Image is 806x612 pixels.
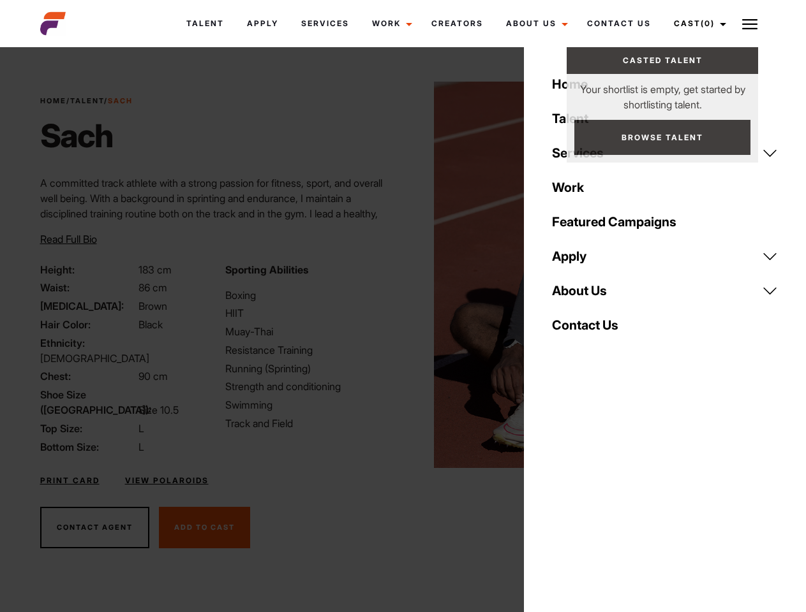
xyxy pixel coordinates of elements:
[544,170,786,205] a: Work
[40,421,136,436] span: Top Size:
[567,47,758,74] a: Casted Talent
[40,387,136,418] span: Shoe Size ([GEOGRAPHIC_DATA]):
[225,379,395,394] li: Strength and conditioning
[138,318,163,331] span: Black
[40,317,136,332] span: Hair Color:
[544,101,786,136] a: Talent
[225,397,395,412] li: Swimming
[138,300,167,312] span: Brown
[40,11,66,36] img: cropped-aefm-brand-fav-22-square.png
[40,262,136,277] span: Height:
[361,6,420,41] a: Work
[420,6,495,41] a: Creators
[544,136,786,170] a: Services
[138,263,172,276] span: 183 cm
[235,6,290,41] a: Apply
[138,370,168,382] span: 90 cm
[574,120,750,155] a: Browse Talent
[138,441,144,453] span: L
[225,263,308,276] strong: Sporting Abilities
[40,352,149,365] span: [DEMOGRAPHIC_DATA]
[225,288,395,303] li: Boxing
[290,6,361,41] a: Services
[40,117,133,155] h1: Sach
[662,6,734,41] a: Cast(0)
[40,233,97,245] span: Read Full Bio
[40,439,136,455] span: Bottom Size:
[225,324,395,339] li: Muay-Thai
[225,342,395,358] li: Resistance Training
[701,18,715,28] span: (0)
[138,404,179,416] span: Size 10.5
[174,523,235,532] span: Add To Cast
[544,205,786,239] a: Featured Campaigns
[225,305,395,321] li: HIIT
[175,6,235,41] a: Talent
[544,273,786,308] a: About Us
[70,96,104,105] a: Talent
[40,231,97,247] button: Read Full Bio
[40,335,136,351] span: Ethnicity:
[40,96,133,106] span: / /
[40,368,136,384] span: Chest:
[138,281,167,294] span: 86 cm
[544,67,786,101] a: Home
[225,416,395,431] li: Track and Field
[495,6,576,41] a: About Us
[40,175,396,252] p: A committed track athlete with a strong passion for fitness, sport, and overall well being. With ...
[40,298,136,314] span: [MEDICAL_DATA]:
[159,507,250,549] button: Add To Cast
[40,475,100,486] a: Print Card
[125,475,209,486] a: View Polaroids
[544,239,786,273] a: Apply
[742,17,757,32] img: Burger icon
[40,280,136,295] span: Waist:
[138,422,144,435] span: L
[40,96,66,105] a: Home
[40,507,149,549] button: Contact Agent
[225,361,395,376] li: Running (Sprinting)
[544,308,786,342] a: Contact Us
[108,96,133,105] strong: Sach
[576,6,662,41] a: Contact Us
[567,74,758,112] p: Your shortlist is empty, get started by shortlisting talent.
